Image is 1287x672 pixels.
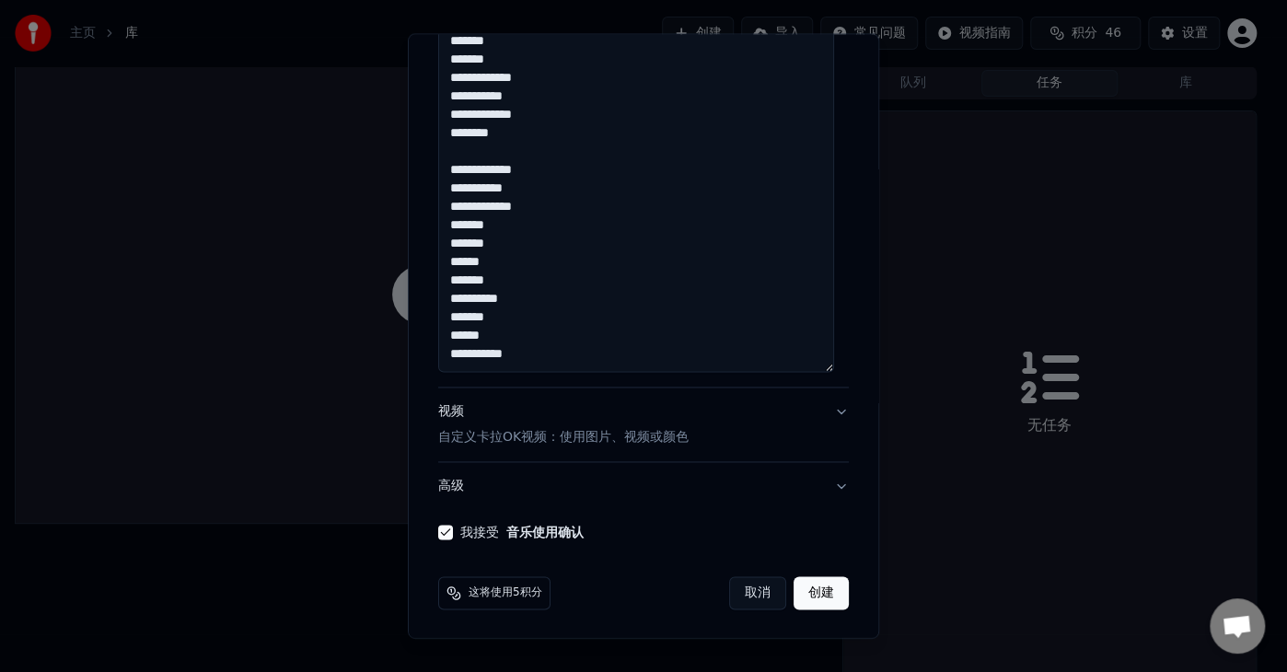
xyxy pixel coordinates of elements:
[794,576,849,609] button: 创建
[438,428,689,446] p: 自定义卡拉OK视频：使用图片、视频或颜色
[506,526,584,539] button: 我接受
[438,402,689,446] div: 视频
[438,388,849,461] button: 视频自定义卡拉OK视频：使用图片、视频或颜色
[460,526,584,539] label: 我接受
[729,576,786,609] button: 取消
[469,585,542,600] span: 这将使用5积分
[438,462,849,510] button: 高级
